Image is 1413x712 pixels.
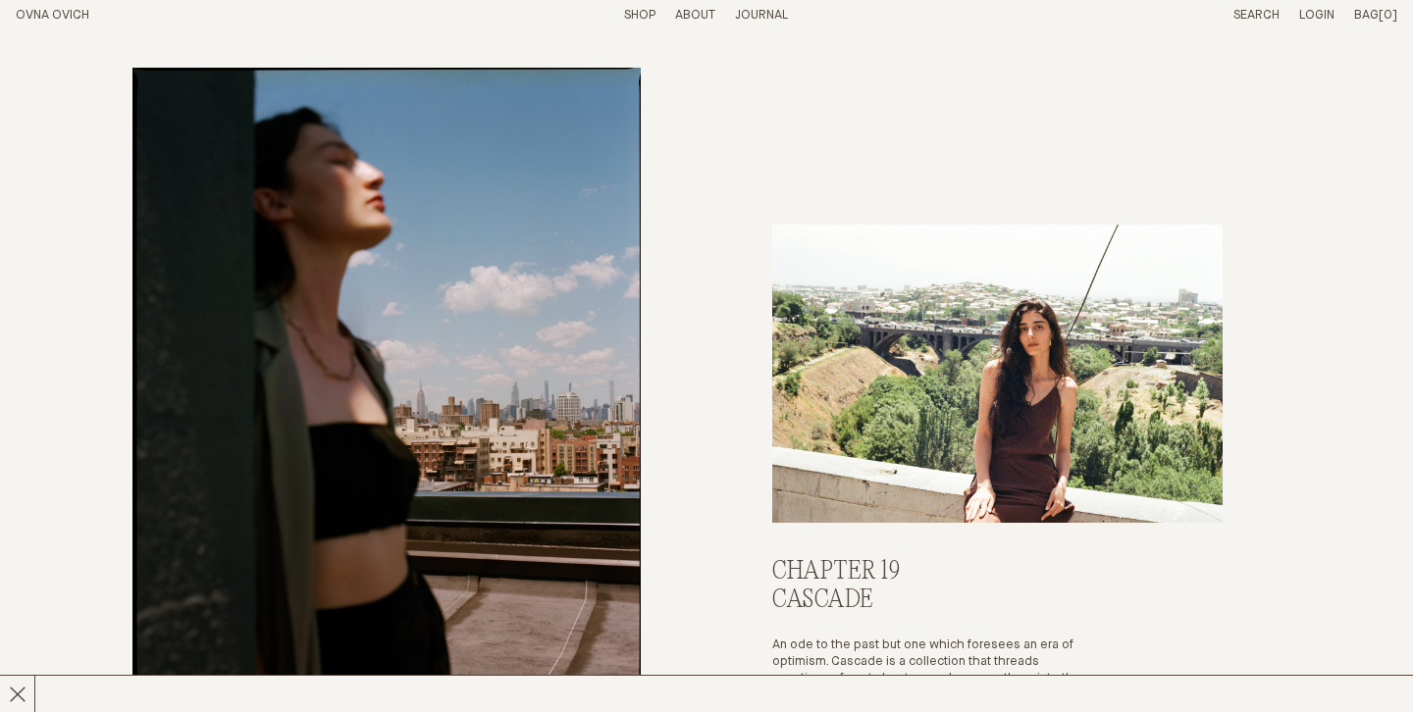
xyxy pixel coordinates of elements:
[1379,9,1397,22] span: [0]
[1233,9,1280,22] a: Search
[772,586,1087,615] h3: Cascade
[772,637,1087,704] p: An ode to the past but one which foresees an era of optimism. Cascade is a collection that thread...
[735,9,788,22] a: Journal
[675,8,715,25] summary: About
[772,558,1087,586] h2: Chapter 19
[1354,9,1379,22] span: Bag
[772,225,1223,523] a: Shop Now
[1299,9,1334,22] a: Login
[624,9,655,22] a: Shop
[132,68,641,696] a: Shop Now
[16,9,89,22] a: Home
